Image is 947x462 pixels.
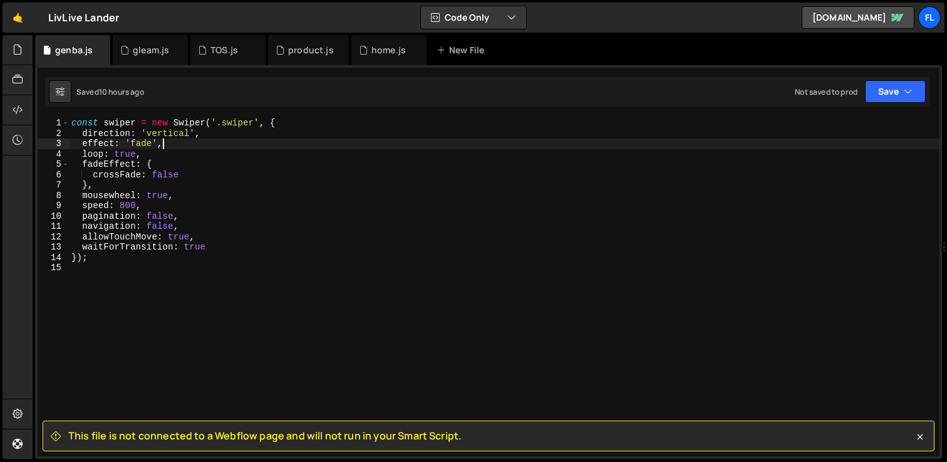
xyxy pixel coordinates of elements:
[38,139,70,149] div: 3
[38,253,70,263] div: 14
[38,242,70,253] div: 13
[38,221,70,232] div: 11
[38,180,70,191] div: 7
[38,129,70,139] div: 2
[38,118,70,129] div: 1
[76,87,144,97] div: Saved
[55,44,93,56] div: genba.js
[3,3,33,33] a: 🤙
[865,80,926,103] button: Save
[38,232,70,243] div: 12
[421,6,526,29] button: Code Only
[371,44,406,56] div: home.js
[802,6,914,29] a: [DOMAIN_NAME]
[210,44,238,56] div: TOS.js
[795,87,857,97] div: Not saved to prod
[437,44,489,56] div: New File
[68,429,462,443] span: This file is not connected to a Webflow page and will not run in your Smart Script.
[133,44,169,56] div: gleam.js
[38,191,70,201] div: 8
[38,263,70,273] div: 15
[288,44,334,56] div: product.js
[38,159,70,170] div: 5
[38,170,70,181] div: 6
[38,201,70,211] div: 9
[48,10,119,25] div: LivLive Lander
[918,6,941,29] a: Fl
[38,149,70,160] div: 4
[38,211,70,222] div: 10
[99,87,144,97] div: 10 hours ago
